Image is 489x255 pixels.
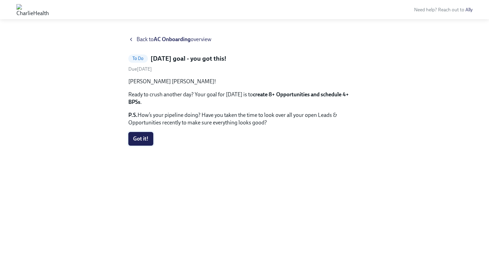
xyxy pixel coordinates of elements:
strong: create 8+ Opportunities and schedule 4+ BPSs [128,91,349,105]
strong: P.S. [128,112,138,118]
img: CharlieHealth [16,4,49,15]
span: Need help? Reach out to [414,7,473,13]
p: How’s your pipeline doing? Have you taken the time to look over all your open Leads & Opportuniti... [128,111,361,126]
span: Back to overview [137,36,211,43]
p: [PERSON_NAME] [PERSON_NAME]! [128,78,361,85]
a: Back toAC Onboardingoverview [128,36,361,43]
a: Ally [465,7,473,13]
strong: AC Onboarding [154,36,191,42]
span: To Do [128,56,148,61]
button: Got it! [128,132,153,146]
h5: [DATE] goal - you got this! [151,54,227,63]
span: Friday, September 26th 2025, 4:00 am [128,66,152,72]
span: Got it! [133,135,149,142]
p: Ready to crush another day? Your goal for [DATE] is to . [128,91,361,106]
